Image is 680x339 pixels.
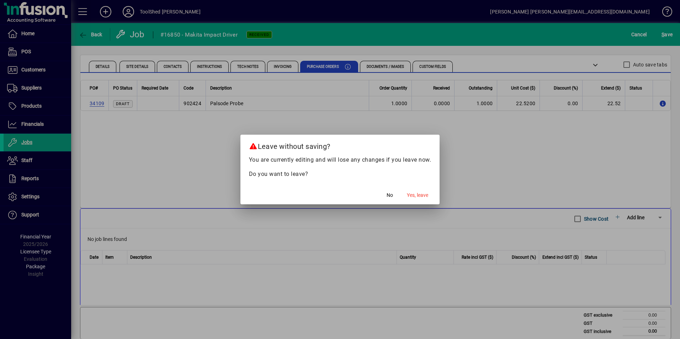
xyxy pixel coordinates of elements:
[249,170,431,178] p: Do you want to leave?
[378,189,401,201] button: No
[387,192,393,199] span: No
[404,189,431,201] button: Yes, leave
[249,156,431,164] p: You are currently editing and will lose any changes if you leave now.
[240,135,440,155] h2: Leave without saving?
[407,192,428,199] span: Yes, leave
